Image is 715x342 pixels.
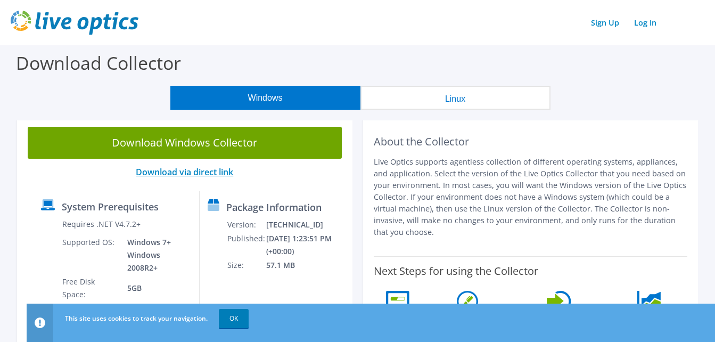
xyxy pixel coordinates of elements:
td: Free Disk Space: [62,275,119,302]
label: Requires .NET V4.7.2+ [62,219,141,230]
label: Next Steps for using the Collector [374,265,538,278]
td: Version: [227,218,266,232]
td: 5GB [119,275,191,302]
span: This site uses cookies to track your navigation. [65,314,208,323]
button: Linux [360,86,550,110]
td: [TECHNICAL_ID] [266,218,347,232]
p: Live Optics supports agentless collection of different operating systems, appliances, and applica... [374,156,688,238]
td: 57.1 MB [266,258,347,272]
img: live_optics_svg.svg [11,11,138,35]
td: Published: [227,232,266,258]
a: Download Windows Collector [28,127,342,159]
td: Supported OS: [62,235,119,275]
td: Memory: [62,302,119,315]
label: Download Collector [16,51,181,75]
h2: About the Collector [374,135,688,148]
a: Log In [629,15,662,30]
a: Sign Up [586,15,624,30]
a: Download via direct link [136,166,233,178]
button: Windows [170,86,360,110]
td: Size: [227,258,266,272]
label: System Prerequisites [62,201,159,212]
td: 1GB [119,302,191,315]
a: OK [219,309,249,328]
label: Package Information [226,202,322,213]
td: [DATE] 1:23:51 PM (+00:00) [266,232,347,258]
td: Windows 7+ Windows 2008R2+ [119,235,191,275]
